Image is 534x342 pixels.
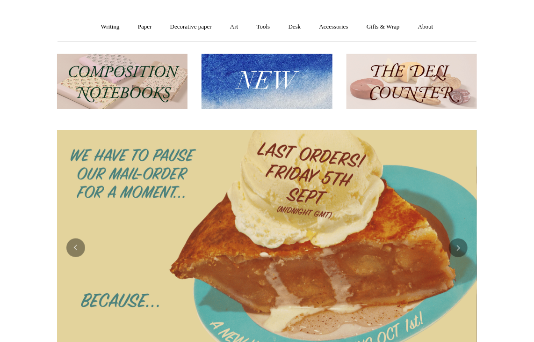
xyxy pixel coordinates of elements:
[248,15,279,39] a: Tools
[130,15,160,39] a: Paper
[93,15,128,39] a: Writing
[410,15,442,39] a: About
[358,15,408,39] a: Gifts & Wrap
[346,54,477,110] img: The Deli Counter
[449,238,468,257] button: Next
[202,54,332,110] img: New.jpg__PID:f73bdf93-380a-4a35-bcfe-7823039498e1
[280,15,310,39] a: Desk
[311,15,357,39] a: Accessories
[162,15,220,39] a: Decorative paper
[66,238,85,257] button: Previous
[57,54,188,110] img: 202302 Composition ledgers.jpg__PID:69722ee6-fa44-49dd-a067-31375e5d54ec
[222,15,246,39] a: Art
